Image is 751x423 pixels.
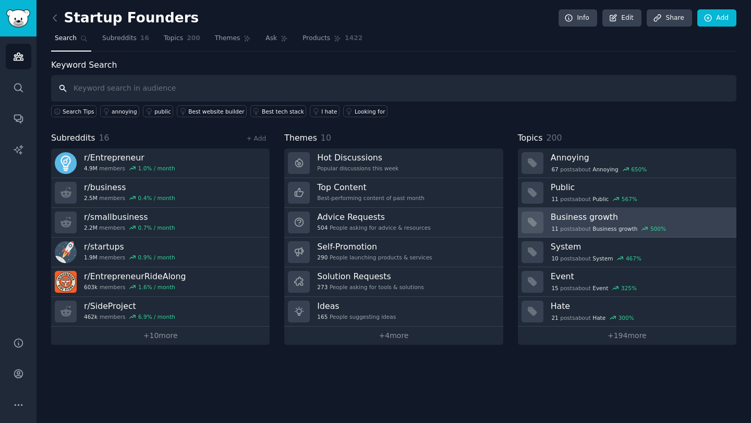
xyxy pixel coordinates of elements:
input: Keyword search in audience [51,75,736,102]
span: 16 [99,133,110,143]
div: Looking for [355,108,385,115]
h3: Annoying [551,152,729,163]
img: GummySearch logo [6,9,30,28]
span: Event [592,284,608,292]
div: post s about [551,224,667,233]
a: r/smallbusiness2.2Mmembers0.7% / month [51,208,270,238]
img: startups [55,241,77,263]
h2: Startup Founders [51,10,199,27]
span: Search Tips [63,108,94,115]
div: 300 % [619,314,634,321]
a: r/SideProject462kmembers6.9% / month [51,297,270,327]
div: Best tech stack [262,108,304,115]
div: 467 % [626,255,641,262]
span: 290 [317,254,328,261]
span: Subreddits [51,132,95,145]
span: Hate [592,314,605,321]
span: 200 [187,34,200,43]
span: 11 [551,195,558,203]
a: Event15postsaboutEvent325% [518,267,736,297]
div: 325 % [621,284,637,292]
span: Topics [518,132,543,145]
div: 500 % [650,225,666,232]
span: Public [592,195,609,203]
span: 10 [551,255,558,262]
h3: Advice Requests [317,211,430,222]
span: 200 [546,133,562,143]
span: 2.5M [84,194,98,202]
a: annoying [100,105,139,117]
a: public [143,105,173,117]
h3: r/ EntrepreneurRideAlong [84,271,186,282]
a: Ask [262,30,292,52]
div: post s about [551,283,638,293]
a: Top ContentBest-performing content of past month [284,178,503,208]
div: annoying [112,108,137,115]
span: Ask [265,34,277,43]
a: + Add [246,135,266,142]
a: Search [51,30,91,52]
h3: r/ startups [84,241,175,252]
div: members [84,194,175,202]
a: Public11postsaboutPublic567% [518,178,736,208]
span: Annoying [592,166,618,173]
div: post s about [551,313,635,322]
span: Products [302,34,330,43]
a: Add [697,9,736,27]
a: +10more [51,327,270,345]
a: Subreddits16 [99,30,153,52]
div: members [84,283,186,291]
a: Annoying67postsaboutAnnoying650% [518,148,736,178]
h3: Solution Requests [317,271,423,282]
span: 462k [84,313,98,320]
h3: Event [551,271,729,282]
div: public [154,108,171,115]
a: Hot DiscussionsPopular discussions this week [284,148,503,178]
a: r/Entrepreneur4.9Mmembers1.0% / month [51,148,270,178]
h3: Public [551,182,729,193]
a: Share [647,9,692,27]
a: Hate21postsaboutHate300% [518,297,736,327]
span: 10 [321,133,331,143]
span: 1.9M [84,254,98,261]
span: System [592,255,613,262]
a: I hate [310,105,340,117]
a: Products1422 [299,30,366,52]
div: members [84,165,175,172]
a: Best website builder [177,105,247,117]
span: 1422 [345,34,362,43]
a: Solution Requests273People asking for tools & solutions [284,267,503,297]
a: r/business2.5Mmembers0.4% / month [51,178,270,208]
div: 0.4 % / month [138,194,175,202]
span: Business growth [592,225,637,232]
a: r/EntrepreneurRideAlong603kmembers1.6% / month [51,267,270,297]
div: post s about [551,194,638,204]
div: Popular discussions this week [317,165,398,172]
div: post s about [551,254,643,263]
span: Themes [284,132,317,145]
span: 67 [551,166,558,173]
h3: System [551,241,729,252]
a: +194more [518,327,736,345]
label: Keyword Search [51,60,117,70]
a: r/startups1.9Mmembers0.9% / month [51,238,270,267]
h3: r/ smallbusiness [84,211,175,222]
a: Info [559,9,597,27]
a: +4more [284,327,503,345]
a: Topics200 [160,30,204,52]
div: 567 % [622,195,637,203]
a: Ideas165People suggesting ideas [284,297,503,327]
a: Looking for [343,105,387,117]
div: members [84,254,175,261]
button: Search Tips [51,105,96,117]
h3: r/ business [84,182,175,193]
a: Edit [602,9,641,27]
img: EntrepreneurRideAlong [55,271,77,293]
div: 0.7 % / month [138,224,175,231]
div: post s about [551,165,648,174]
h3: Self-Promotion [317,241,432,252]
div: members [84,313,175,320]
div: 1.6 % / month [138,283,175,291]
div: 0.9 % / month [138,254,175,261]
span: 2.2M [84,224,98,231]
